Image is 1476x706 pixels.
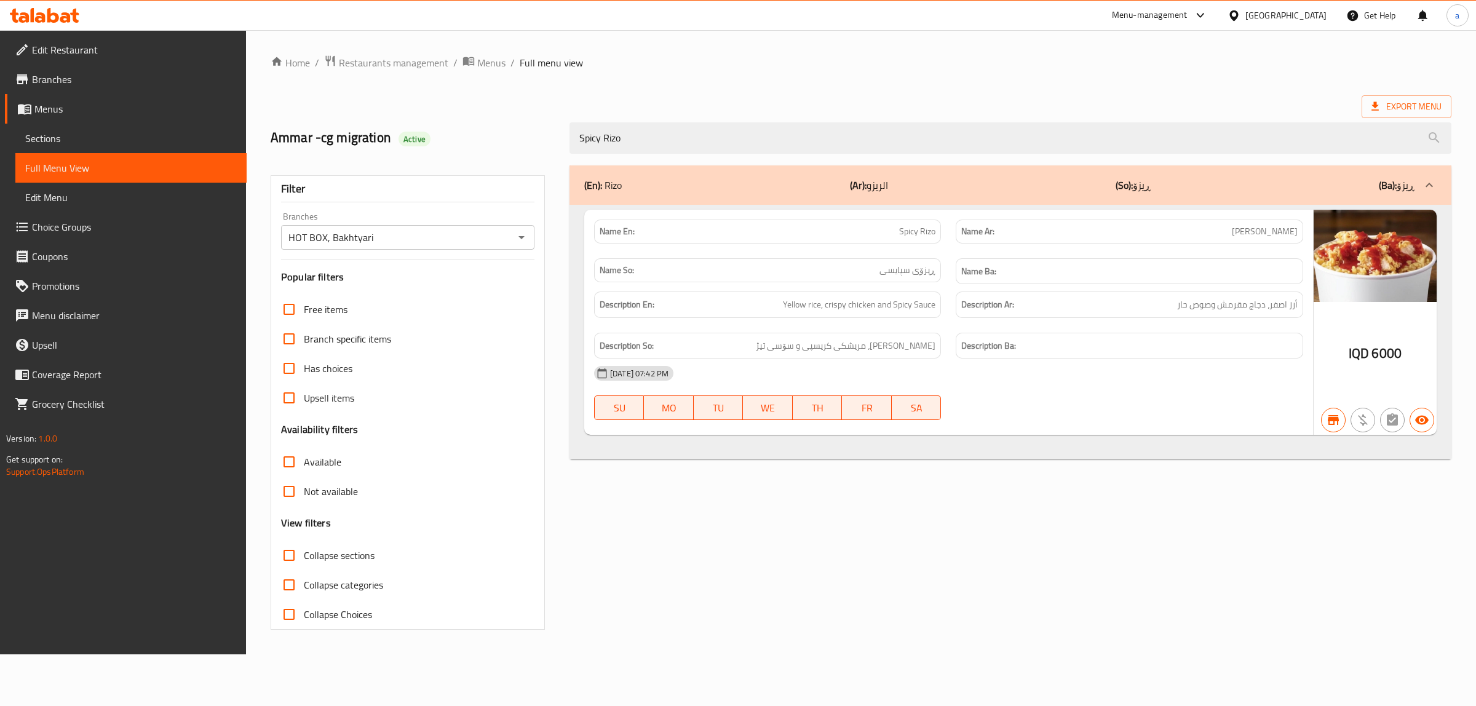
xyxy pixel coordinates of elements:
button: SA [892,395,942,420]
span: MO [649,399,689,417]
button: MO [644,395,694,420]
span: Choice Groups [32,220,237,234]
button: SU [594,395,644,420]
div: [GEOGRAPHIC_DATA] [1245,9,1327,22]
a: Grocery Checklist [5,389,247,419]
span: Sections [25,131,237,146]
li: / [315,55,319,70]
li: / [453,55,458,70]
button: Open [513,229,530,246]
h3: Popular filters [281,270,534,284]
div: (En): Rizo(Ar):الريزو(So):ڕیزۆ(Ba):ڕیزۆ [569,165,1451,205]
h2: Ammar -cg migration [271,129,555,147]
strong: Name Ar: [961,225,994,238]
strong: Name En: [600,225,635,238]
b: (Ba): [1379,176,1397,194]
b: (En): [584,176,602,194]
a: Branches [5,65,247,94]
button: Available [1410,408,1434,432]
strong: Description Ar: [961,297,1014,312]
div: Filter [281,176,534,202]
button: TU [694,395,744,420]
span: 1.0.0 [38,430,57,446]
span: a [1455,9,1459,22]
span: Branch specific items [304,331,391,346]
span: Export Menu [1362,95,1451,118]
span: Version: [6,430,36,446]
strong: Name Ba: [961,264,996,279]
span: Get support on: [6,451,63,467]
button: TH [793,395,843,420]
span: IQD [1349,341,1369,365]
span: Coupons [32,249,237,264]
a: Full Menu View [15,153,247,183]
span: Collapse Choices [304,607,372,622]
a: Choice Groups [5,212,247,242]
span: [PERSON_NAME] [1232,225,1298,238]
a: Edit Restaurant [5,35,247,65]
button: FR [842,395,892,420]
strong: Name So: [600,264,634,277]
strong: Description So: [600,338,654,354]
strong: Description En: [600,297,654,312]
a: Home [271,55,310,70]
span: FR [847,399,887,417]
a: Coupons [5,242,247,271]
span: TH [798,399,838,417]
span: Grocery Checklist [32,397,237,411]
h3: View filters [281,516,331,530]
b: (Ar): [850,176,867,194]
strong: Description Ba: [961,338,1016,354]
span: Collapse sections [304,548,375,563]
span: Collapse categories [304,577,383,592]
span: Restaurants management [339,55,448,70]
span: Menu disclaimer [32,308,237,323]
h3: Availability filters [281,422,358,437]
p: Rizo [584,178,622,192]
a: Sections [15,124,247,153]
p: ڕیزۆ [1379,178,1414,192]
a: Upsell [5,330,247,360]
a: Coverage Report [5,360,247,389]
div: (En): Rizo(Ar):الريزو(So):ڕیزۆ(Ba):ڕیزۆ [569,205,1451,460]
div: Menu-management [1112,8,1188,23]
span: SU [600,399,639,417]
a: Restaurants management [324,55,448,71]
span: WE [748,399,788,417]
img: mmw_638794789292218478 [1314,210,1437,302]
a: Menus [5,94,247,124]
span: Upsell items [304,391,354,405]
span: Has choices [304,361,352,376]
p: الريزو [850,178,888,192]
span: 6000 [1371,341,1402,365]
div: Active [399,132,430,146]
span: Full menu view [520,55,583,70]
span: Active [399,133,430,145]
input: search [569,122,1451,154]
a: Promotions [5,271,247,301]
span: Menus [34,101,237,116]
b: (So): [1116,176,1133,194]
li: / [510,55,515,70]
span: Not available [304,484,358,499]
span: Promotions [32,279,237,293]
nav: breadcrumb [271,55,1451,71]
button: WE [743,395,793,420]
button: Branch specific item [1321,408,1346,432]
span: SA [897,399,937,417]
span: Spicy Rizo [899,225,935,238]
span: Coverage Report [32,367,237,382]
span: [DATE] 07:42 PM [605,368,673,379]
button: Not has choices [1380,408,1405,432]
span: Branches [32,72,237,87]
span: Yellow rice, crispy chicken and Spicy Sauce [783,297,935,312]
a: Menu disclaimer [5,301,247,330]
a: Menus [462,55,506,71]
span: Free items [304,302,347,317]
span: Export Menu [1371,99,1442,114]
span: ڕیزۆی سپایسی [879,264,935,277]
p: ڕیزۆ [1116,178,1151,192]
button: Purchased item [1351,408,1375,432]
span: أرز اصفر، دجاج مقرمش وصوص حار [1177,297,1298,312]
a: Edit Menu [15,183,247,212]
